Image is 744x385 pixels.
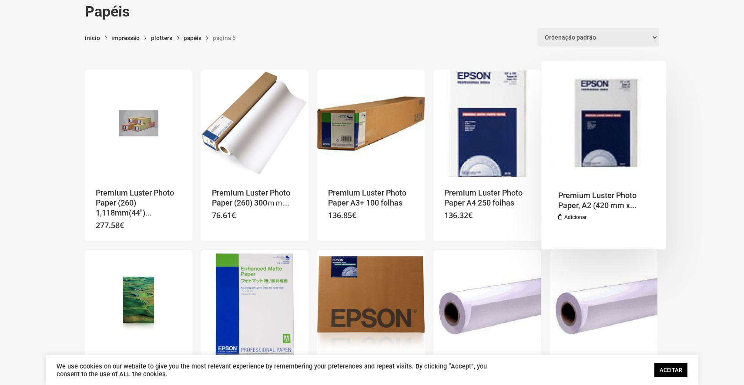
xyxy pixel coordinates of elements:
[85,250,192,357] img: Placeholder
[212,188,298,209] a: Premium Luster Photo Paper (260) 300ｍｍ...
[85,250,192,357] a: Premium SemiGloss PHOT Paper (250) 60
[184,34,201,42] a: Papéis
[564,212,586,222] span: Adicionar
[433,70,541,177] img: Placeholder
[201,70,308,177] img: Placeholder
[317,70,425,177] img: Placeholder
[558,190,644,211] a: Premium Luster Photo Paper, A2 (420 mm x...
[201,250,308,357] img: Placeholder
[317,70,425,177] a: Premium Luster Photo Paper A3+ 100 folhas
[231,210,236,220] span: €
[317,250,425,357] a: Premium SemiGloss Photo Paper 250 (24
[85,2,659,20] h1: Papéis
[352,210,356,220] span: €
[201,70,308,177] a: Premium Luster Photo Paper (260) 300ｍｍ x 30.5m
[328,210,356,220] bdi: 136.85
[550,250,657,357] a: Premium SemiGloss Photo Paper 250 (UC/CF) 406mm x 30,5m (16
[444,210,473,220] bdi: 136.32
[433,250,541,357] img: Placeholder
[558,214,586,220] a: Adiciona ao carrinho: “Premium Luster Photo Paper, A2 (420 mm x 594 mm), 25 sheets”
[433,70,541,177] a: Premium Luster Photo Paper A4 250 folhas
[550,250,657,357] img: Placeholder
[654,363,687,377] a: ACEITAR
[151,34,172,42] a: Plotters
[57,362,498,378] div: We use cookies on our website to give you the most relevant experience by remembering your prefer...
[96,220,124,230] bdi: 277.58
[538,28,659,46] select: Ordem da loja
[111,34,140,42] a: Impressão
[444,188,530,209] a: Premium Luster Photo Paper A4 250 folhas
[317,250,425,357] img: Placeholder
[433,250,541,357] a: Premium SemiGloss Photo Paper 250 (44
[550,70,657,177] a: Premium Luster Photo Paper, A2 (420 mm x 594 mm), 25 sheets
[213,34,236,41] span: Página 5
[85,70,192,177] img: Placeholder
[550,70,657,177] img: Placeholder
[120,220,124,230] span: €
[328,188,414,209] a: Premium Luster Photo Paper A3+ 100 folhas
[85,34,100,42] a: Início
[212,210,236,220] bdi: 76.61
[85,70,192,177] a: Premium Luster Photo Paper (260) 1,118mm(44
[468,210,473,220] span: €
[96,188,181,219] a: Premium Luster Photo Paper (260) 1,118mm(44″)...
[201,250,308,357] a: Premium SemiGloss Photo Paper (170) 16.5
